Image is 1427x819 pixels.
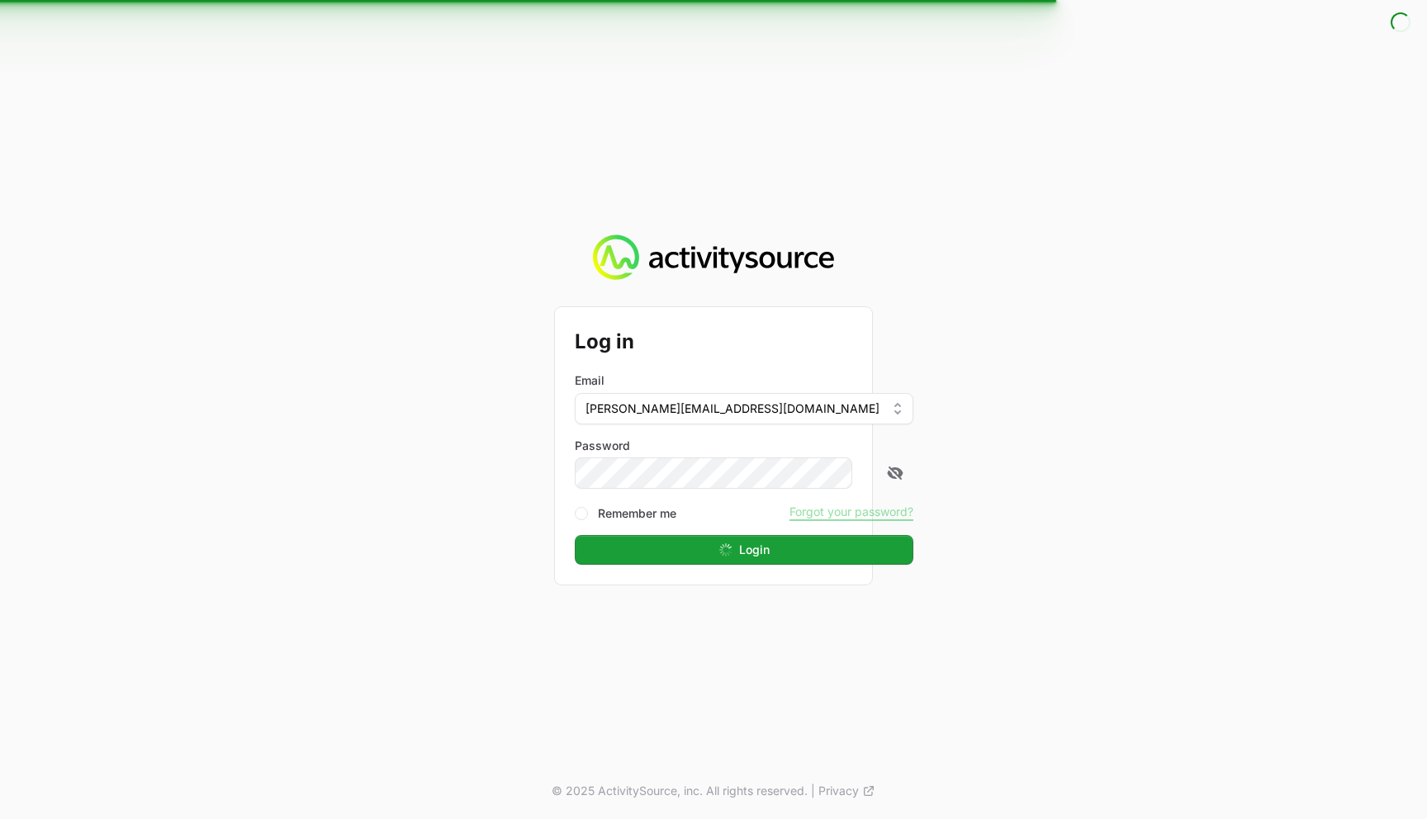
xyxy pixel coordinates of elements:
a: Privacy [818,783,875,799]
span: [PERSON_NAME][EMAIL_ADDRESS][DOMAIN_NAME] [585,400,879,417]
h2: Log in [575,327,913,357]
p: © 2025 ActivitySource, inc. All rights reserved. [552,783,808,799]
label: Password [575,438,913,454]
button: Login [575,535,913,565]
label: Email [575,372,604,389]
span: | [811,783,815,799]
img: Activity Source [593,234,833,281]
span: Login [739,540,770,560]
button: [PERSON_NAME][EMAIL_ADDRESS][DOMAIN_NAME] [575,393,913,424]
label: Remember me [598,505,676,522]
